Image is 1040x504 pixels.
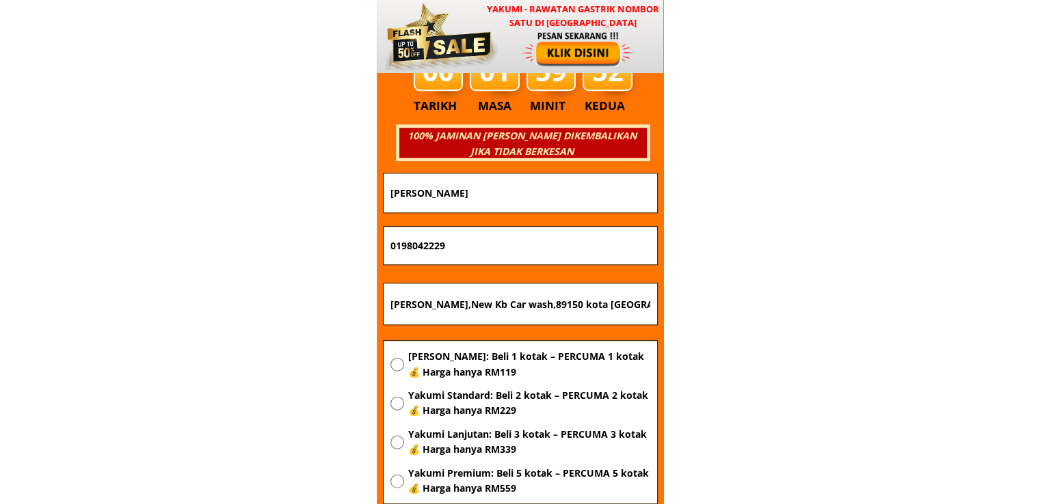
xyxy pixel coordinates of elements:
span: [PERSON_NAME]: Beli 1 kotak – PERCUMA 1 kotak 💰 Harga hanya RM119 [408,349,650,380]
h3: MINIT [530,96,571,115]
span: Yakumi Premium: Beli 5 kotak – PERCUMA 5 kotak 💰 Harga hanya RM559 [408,466,650,496]
span: Yakumi Standard: Beli 2 kotak – PERCUMA 2 kotak 💰 Harga hanya RM229 [408,388,650,419]
input: Alamat [387,283,654,324]
input: Nombor Telefon Bimbit [387,227,654,265]
h3: YAKUMI - Rawatan Gastrik Nombor Satu di [GEOGRAPHIC_DATA] [483,2,663,31]
span: Yakumi Lanjutan: Beli 3 kotak – PERCUMA 3 kotak 💰 Harga hanya RM339 [408,427,650,458]
h3: TARIKH [414,96,471,115]
h3: KEDUA [585,96,629,115]
h3: 100% JAMINAN [PERSON_NAME] DIKEMBALIKAN JIKA TIDAK BERKESAN [397,128,646,159]
h3: MASA [472,96,518,115]
input: Nama penuh [387,173,654,212]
